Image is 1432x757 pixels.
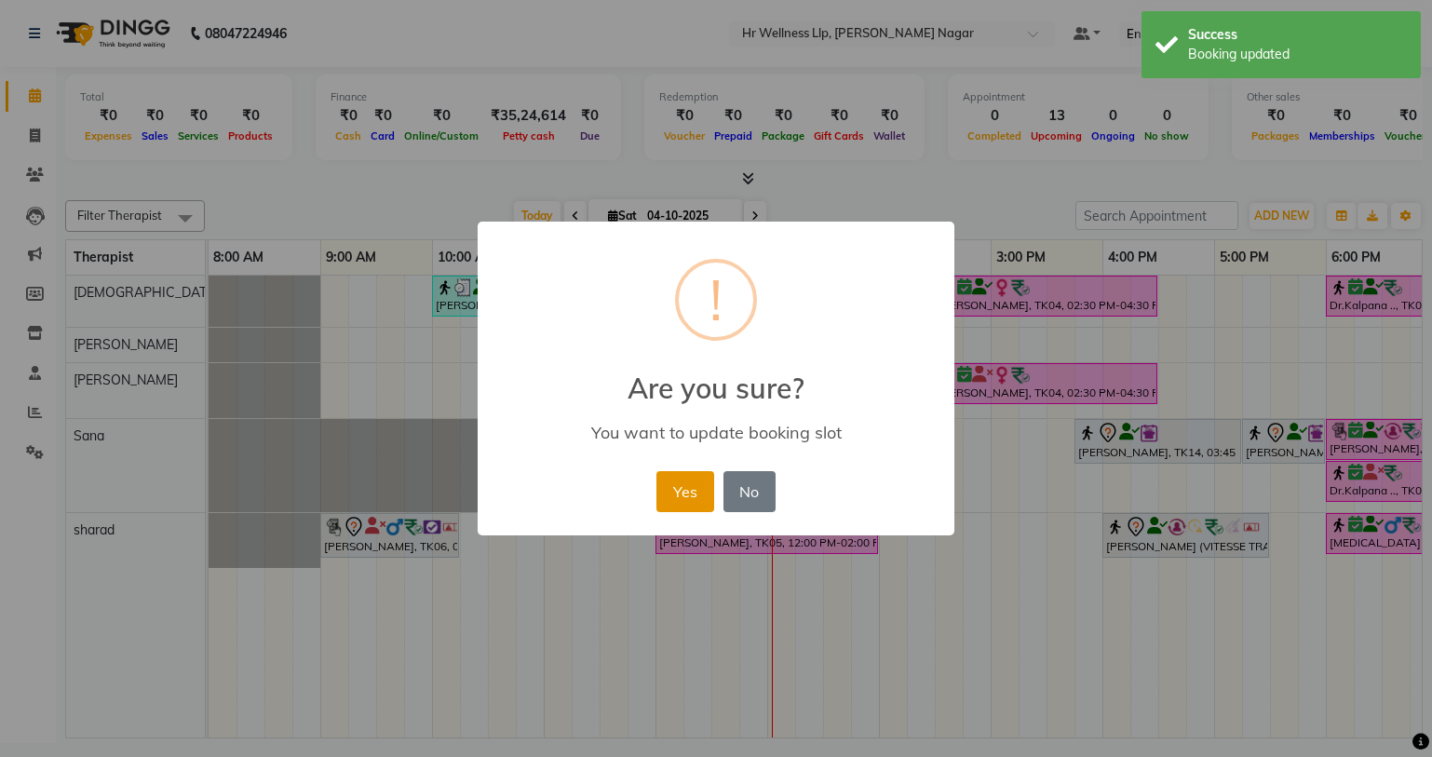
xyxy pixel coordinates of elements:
[656,471,713,512] button: Yes
[1188,45,1407,64] div: Booking updated
[505,422,927,443] div: You want to update booking slot
[723,471,776,512] button: No
[1188,25,1407,45] div: Success
[478,349,954,405] h2: Are you sure?
[709,263,723,337] div: !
